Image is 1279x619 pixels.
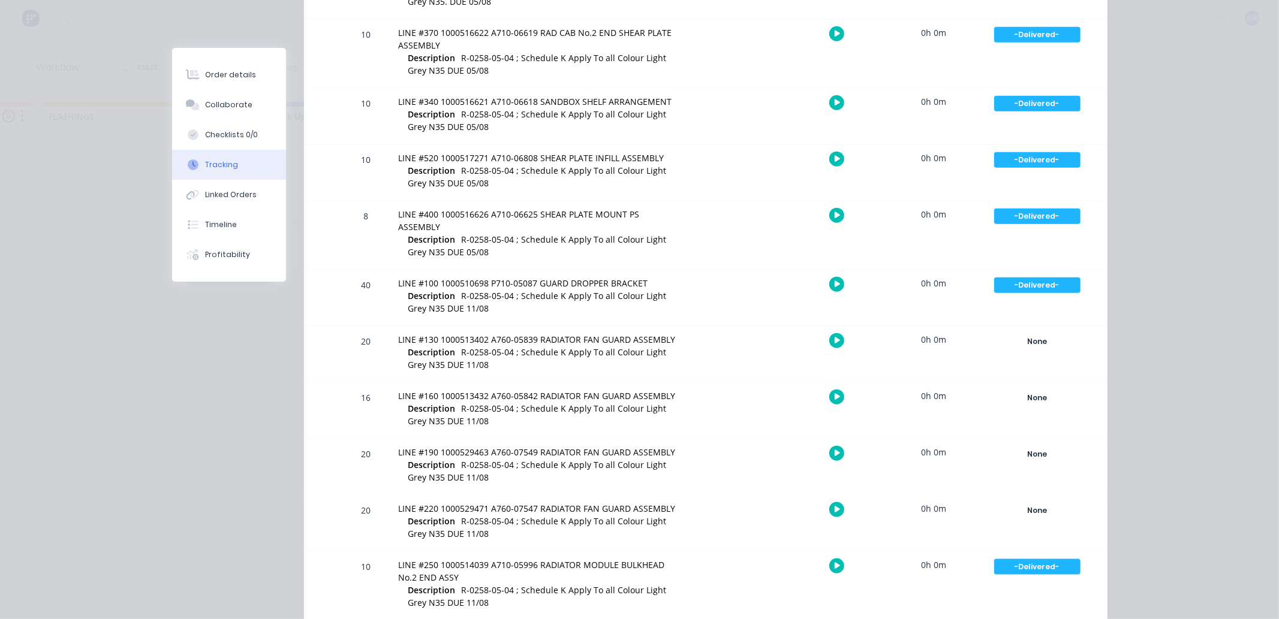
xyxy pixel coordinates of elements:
div: Tracking [205,159,238,170]
div: LINE #370 1000516622 A710-06619 RAD CAB No.2 END SHEAR PLATE ASSEMBLY [399,26,681,52]
div: -Delivered- [994,96,1081,111]
div: 0h 0m [889,326,979,353]
span: R-0258-05-04 ; Schedule K Apply To all Colour Light Grey N35 DUE 11/08 [408,459,667,483]
button: -Delivered- [994,152,1081,168]
button: None [994,502,1081,519]
span: Description [408,515,456,527]
div: -Delivered- [994,559,1081,575]
div: LINE #250 1000514039 A710-05996 RADIATOR MODULE BULKHEAD No.2 END ASSY [399,558,681,584]
span: Description [408,108,456,120]
div: 0h 0m [889,19,979,46]
span: Description [408,289,456,302]
div: Profitability [205,249,250,260]
span: R-0258-05-04 ; Schedule K Apply To all Colour Light Grey N35 DUE 05/08 [408,108,667,132]
div: 0h 0m [889,439,979,466]
div: LINE #190 1000529463 A760-07549 RADIATOR FAN GUARD ASSEMBLY [399,446,681,458]
span: R-0258-05-04 ; Schedule K Apply To all Colour Light Grey N35 DUE 05/08 [408,234,667,258]
div: Collaborate [205,99,252,110]
div: LINE #220 1000529471 A760-07547 RADIATOR FAN GUARD ASSEMBLY [399,502,681,515]
button: Tracking [172,150,286,180]
span: R-0258-05-04 ; Schedule K Apply To all Colour Light Grey N35 DUE 11/08 [408,515,667,539]
span: Description [408,164,456,177]
span: R-0258-05-04 ; Schedule K Apply To all Colour Light Grey N35 DUE 11/08 [408,346,667,370]
div: 0h 0m [889,382,979,409]
button: -Delivered- [994,95,1081,112]
div: 16 [348,384,384,438]
span: R-0258-05-04 ; Schedule K Apply To all Colour Light Grey N35 DUE 11/08 [408,290,667,314]
span: R-0258-05-04 ; Schedule K Apply To all Colour Light Grey N35 DUE 11/08 [408,403,667,427]
button: Collaborate [172,90,286,120]
span: Description [408,402,456,415]
div: LINE #160 1000513432 A760-05842 RADIATOR FAN GUARD ASSEMBLY [399,389,681,402]
button: -Delivered- [994,208,1081,225]
div: 0h 0m [889,144,979,171]
div: None [994,503,1081,518]
div: Linked Orders [205,189,257,200]
span: R-0258-05-04 ; Schedule K Apply To all Colour Light Grey N35 DUE 11/08 [408,584,667,608]
button: Timeline [172,210,286,240]
div: LINE #520 1000517271 A710-06808 SHEAR PLATE INFILL ASSEMBLY [399,152,681,164]
div: LINE #340 1000516621 A710-06618 SANDBOX SHELF ARRANGEMENT [399,95,681,108]
button: Order details [172,60,286,90]
span: Description [408,346,456,358]
div: 0h 0m [889,551,979,578]
span: Description [408,52,456,64]
div: None [994,334,1081,349]
div: None [994,446,1081,462]
button: None [994,389,1081,406]
span: Description [408,458,456,471]
div: 10 [348,21,384,87]
span: R-0258-05-04 ; Schedule K Apply To all Colour Light Grey N35 DUE 05/08 [408,165,667,189]
button: -Delivered- [994,26,1081,43]
div: 8 [348,203,384,269]
span: Description [408,584,456,596]
span: Description [408,233,456,246]
button: -Delivered- [994,277,1081,294]
div: Order details [205,70,256,80]
button: Linked Orders [172,180,286,210]
div: -Delivered- [994,209,1081,224]
div: -Delivered- [994,27,1081,43]
div: 0h 0m [889,88,979,115]
div: None [994,390,1081,406]
div: 20 [348,497,384,551]
span: R-0258-05-04 ; Schedule K Apply To all Colour Light Grey N35 DUE 05/08 [408,52,667,76]
div: 0h 0m [889,270,979,297]
div: Timeline [205,219,237,230]
div: 20 [348,328,384,382]
div: 10 [348,90,384,144]
button: Profitability [172,240,286,270]
div: -Delivered- [994,277,1081,293]
div: LINE #130 1000513402 A760-05839 RADIATOR FAN GUARD ASSEMBLY [399,333,681,346]
div: Checklists 0/0 [205,129,258,140]
button: -Delivered- [994,558,1081,575]
div: LINE #400 1000516626 A710-06625 SHEAR PLATE MOUNT PS ASSEMBLY [399,208,681,233]
button: None [994,333,1081,350]
div: 20 [348,440,384,494]
div: 40 [348,271,384,325]
div: 0h 0m [889,201,979,228]
div: 0h 0m [889,495,979,522]
div: 10 [348,146,384,200]
div: LINE #100 1000510698 P710-05087 GUARD DROPPER BRACKET [399,277,681,289]
button: None [994,446,1081,463]
button: Checklists 0/0 [172,120,286,150]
